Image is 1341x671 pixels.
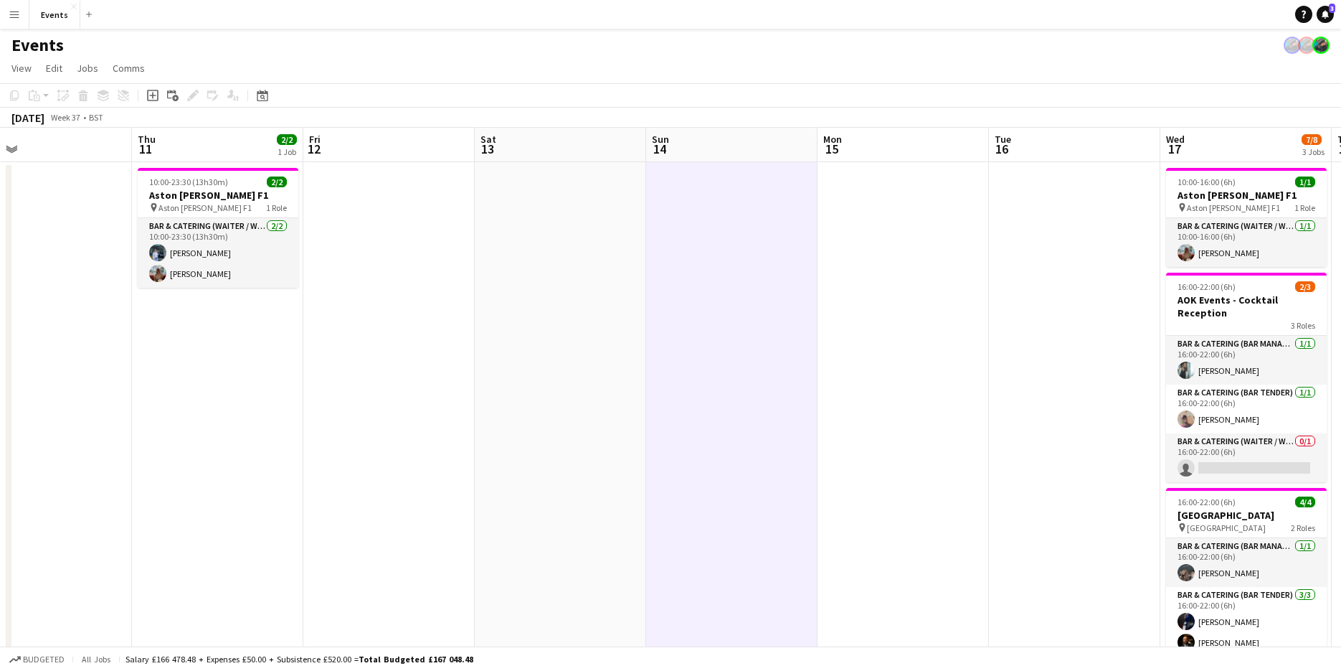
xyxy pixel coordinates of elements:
a: Jobs [71,59,104,78]
span: 3 [1329,4,1335,13]
app-user-avatar: Dom Roche [1312,37,1330,54]
span: All jobs [79,654,113,665]
div: BST [89,112,103,123]
div: Salary £166 478.48 + Expenses £50.00 + Subsistence £520.00 = [125,654,473,665]
app-user-avatar: Dom Roche [1298,37,1315,54]
span: Comms [113,62,145,75]
span: Jobs [77,62,98,75]
a: 3 [1317,6,1334,23]
span: View [11,62,32,75]
button: Budgeted [7,652,67,667]
a: View [6,59,37,78]
div: [DATE] [11,111,44,125]
span: Total Budgeted £167 048.48 [359,654,473,665]
a: Edit [40,59,68,78]
h1: Events [11,34,64,56]
span: Week 37 [47,112,83,123]
span: Edit [46,62,62,75]
a: Comms [107,59,151,78]
button: Events [29,1,80,29]
app-user-avatar: Dom Roche [1284,37,1301,54]
span: Budgeted [23,654,65,665]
